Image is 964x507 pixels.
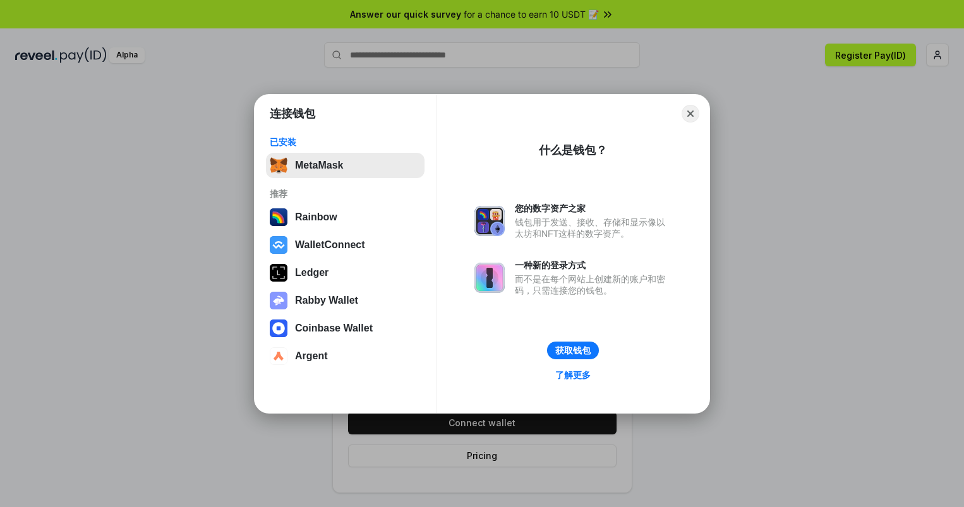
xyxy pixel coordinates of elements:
button: Close [682,105,699,122]
div: MetaMask [295,160,343,171]
div: 什么是钱包？ [539,143,607,158]
img: svg+xml,%3Csvg%20xmlns%3D%22http%3A%2F%2Fwww.w3.org%2F2000%2Fsvg%22%20width%3D%2228%22%20height%3... [270,264,287,282]
button: Ledger [266,260,425,285]
div: 已安装 [270,136,421,148]
div: Rainbow [295,212,337,223]
div: Ledger [295,267,328,278]
button: 获取钱包 [547,342,599,359]
div: 获取钱包 [555,345,591,356]
img: svg+xml,%3Csvg%20width%3D%2228%22%20height%3D%2228%22%20viewBox%3D%220%200%2028%2028%22%20fill%3D... [270,319,287,337]
img: svg+xml,%3Csvg%20xmlns%3D%22http%3A%2F%2Fwww.w3.org%2F2000%2Fsvg%22%20fill%3D%22none%22%20viewBox... [474,263,505,293]
div: Argent [295,350,328,362]
img: svg+xml,%3Csvg%20width%3D%2228%22%20height%3D%2228%22%20viewBox%3D%220%200%2028%2028%22%20fill%3D... [270,347,287,365]
h1: 连接钱包 [270,106,315,121]
div: Coinbase Wallet [295,323,373,334]
button: Rainbow [266,205,425,230]
img: svg+xml,%3Csvg%20xmlns%3D%22http%3A%2F%2Fwww.w3.org%2F2000%2Fsvg%22%20fill%3D%22none%22%20viewBox... [270,292,287,309]
div: 钱包用于发送、接收、存储和显示像以太坊和NFT这样的数字资产。 [515,217,672,239]
div: 推荐 [270,188,421,200]
div: 一种新的登录方式 [515,259,672,271]
button: Rabby Wallet [266,288,425,313]
div: 而不是在每个网站上创建新的账户和密码，只需连接您的钱包。 [515,273,672,296]
a: 了解更多 [548,367,598,383]
img: svg+xml,%3Csvg%20width%3D%22120%22%20height%3D%22120%22%20viewBox%3D%220%200%20120%20120%22%20fil... [270,208,287,226]
button: Argent [266,343,425,369]
button: WalletConnect [266,232,425,258]
div: Rabby Wallet [295,295,358,306]
div: WalletConnect [295,239,365,251]
button: MetaMask [266,153,425,178]
div: 了解更多 [555,369,591,381]
img: svg+xml,%3Csvg%20fill%3D%22none%22%20height%3D%2233%22%20viewBox%3D%220%200%2035%2033%22%20width%... [270,157,287,174]
img: svg+xml,%3Csvg%20xmlns%3D%22http%3A%2F%2Fwww.w3.org%2F2000%2Fsvg%22%20fill%3D%22none%22%20viewBox... [474,206,505,236]
button: Coinbase Wallet [266,316,425,341]
div: 您的数字资产之家 [515,203,672,214]
img: svg+xml,%3Csvg%20width%3D%2228%22%20height%3D%2228%22%20viewBox%3D%220%200%2028%2028%22%20fill%3D... [270,236,287,254]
